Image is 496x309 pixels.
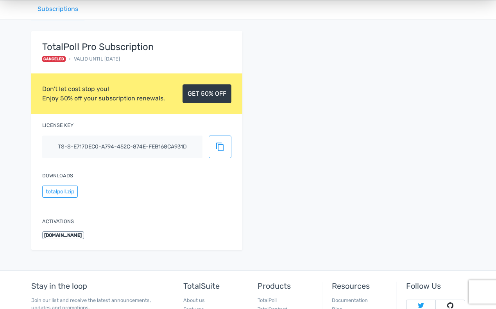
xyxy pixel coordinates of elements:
[31,282,165,290] h5: Stay in the loop
[74,55,120,63] span: Valid until [DATE]
[215,142,225,152] span: content_copy
[42,231,84,239] span: [DOMAIN_NAME]
[183,297,205,303] a: About us
[258,282,316,290] h5: Products
[209,136,231,158] button: content_copy
[42,121,73,129] label: License key
[258,297,277,303] a: TotalPoll
[42,84,165,103] div: Don't let cost stop you! Enjoy 50% off your subscription renewals.
[42,186,78,198] button: totalpoll.zip
[406,282,465,290] h5: Follow Us
[183,84,231,103] a: GET 50% OFF
[42,218,74,225] label: Activations
[42,42,154,52] strong: TotalPoll Pro Subscription
[332,282,390,290] h5: Resources
[69,55,71,63] span: •
[332,297,368,303] a: Documentation
[42,56,66,62] span: Canceled
[183,282,242,290] h5: TotalSuite
[418,302,424,309] img: Follow TotalSuite on Twitter
[447,302,453,309] img: Follow TotalSuite on Github
[42,172,73,179] label: Downloads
